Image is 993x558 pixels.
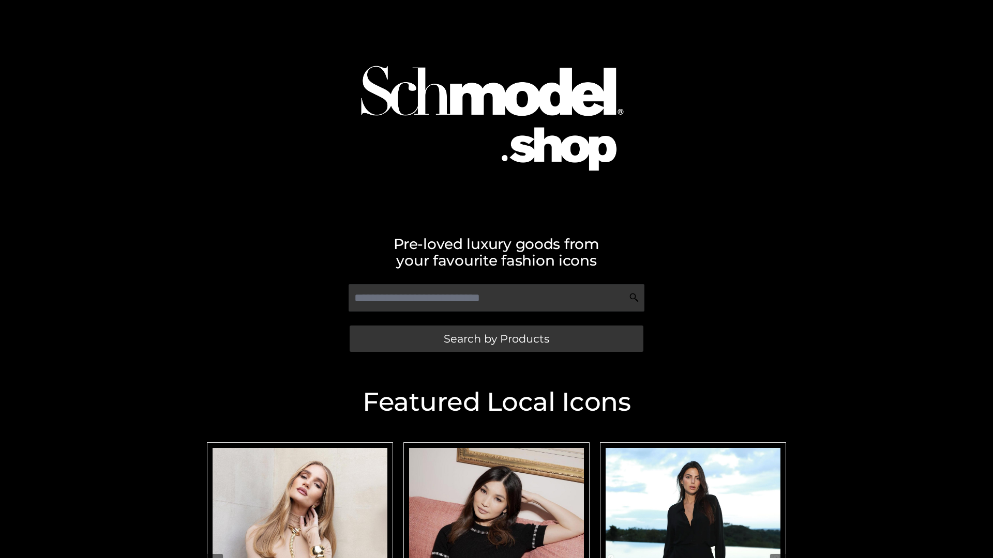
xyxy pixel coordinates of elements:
h2: Pre-loved luxury goods from your favourite fashion icons [202,236,791,269]
img: Search Icon [629,292,639,303]
span: Search by Products [444,333,549,344]
h2: Featured Local Icons​ [202,389,791,415]
a: Search by Products [350,326,643,352]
